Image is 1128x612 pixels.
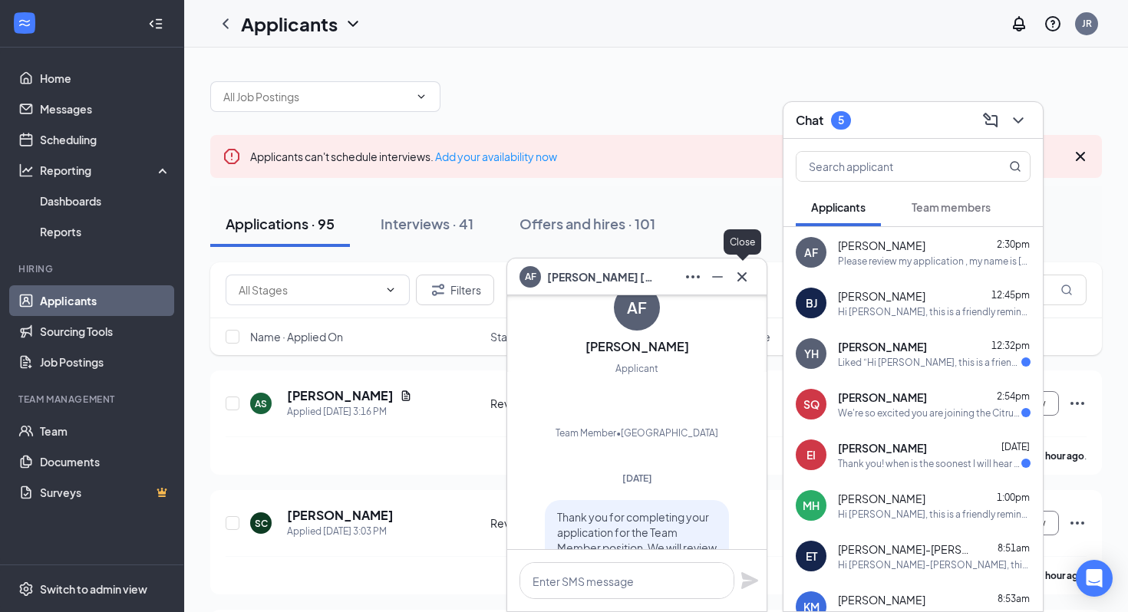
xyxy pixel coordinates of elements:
[239,281,378,298] input: All Stages
[838,305,1031,318] div: Hi [PERSON_NAME], this is a friendly reminder. Your interview with [DEMOGRAPHIC_DATA]-fil-A for T...
[490,515,606,531] div: Review Stage
[811,200,866,214] span: Applicants
[1044,15,1062,33] svg: QuestionInfo
[803,498,820,513] div: MH
[681,265,705,289] button: Ellipses
[40,347,171,377] a: Job Postings
[255,517,268,530] div: SC
[1010,15,1028,33] svg: Notifications
[40,316,171,347] a: Sourcing Tools
[415,90,427,103] svg: ChevronDown
[216,15,235,33] svg: ChevronLeft
[997,390,1030,402] span: 2:54pm
[998,593,1030,604] span: 8:53am
[838,356,1021,369] div: Liked “Hi [PERSON_NAME], this is a friendly reminder. Your interview with [DEMOGRAPHIC_DATA]-fil-...
[912,200,991,214] span: Team members
[287,524,394,539] div: Applied [DATE] 3:03 PM
[627,297,647,318] div: AF
[40,94,171,124] a: Messages
[287,404,412,420] div: Applied [DATE] 3:16 PM
[838,390,927,405] span: [PERSON_NAME]
[40,285,171,316] a: Applicants
[40,163,172,178] div: Reporting
[803,396,820,412] div: SQ
[838,440,927,456] span: [PERSON_NAME]
[997,492,1030,503] span: 1:00pm
[1006,108,1031,133] button: ChevronDown
[17,15,32,31] svg: WorkstreamLogo
[997,239,1030,250] span: 2:30pm
[991,289,1030,301] span: 12:45pm
[804,245,818,260] div: AF
[40,416,171,446] a: Team
[40,581,147,597] div: Switch to admin view
[733,268,751,286] svg: Cross
[1009,160,1021,173] svg: MagnifyingGlass
[416,275,494,305] button: Filter Filters
[1076,560,1113,597] div: Open Intercom Messenger
[435,150,557,163] a: Add your availability now
[1033,450,1084,462] b: an hour ago
[490,329,521,344] span: Stage
[250,150,557,163] span: Applicants can't schedule interviews.
[226,214,335,233] div: Applications · 95
[684,268,702,286] svg: Ellipses
[18,393,168,406] div: Team Management
[1001,441,1030,452] span: [DATE]
[556,426,718,441] div: Team Member • [GEOGRAPHIC_DATA]
[615,361,658,377] div: Applicant
[724,229,761,255] div: Close
[622,472,652,484] span: [DATE]
[287,507,394,524] h5: [PERSON_NAME]
[981,111,1000,130] svg: ComposeMessage
[547,268,655,285] span: [PERSON_NAME] [PERSON_NAME]
[1071,147,1090,166] svg: Cross
[18,163,34,178] svg: Analysis
[806,447,816,462] div: EI
[838,255,1031,268] div: Please review my application , my name is [PERSON_NAME]
[740,571,759,590] svg: Plane
[1068,394,1087,413] svg: Ellipses
[1009,111,1027,130] svg: ChevronDown
[18,262,168,275] div: Hiring
[148,16,163,31] svg: Collapse
[708,268,727,286] svg: Minimize
[705,265,730,289] button: Minimize
[250,329,343,344] span: Name · Applied On
[978,108,1003,133] button: ComposeMessage
[40,477,171,508] a: SurveysCrown
[223,147,241,166] svg: Error
[838,406,1021,420] div: We're so excited you are joining the Citrus Plaza [DEMOGRAPHIC_DATA]-fil-Ateam ! Do you know anyo...
[838,541,976,557] span: [PERSON_NAME]-[PERSON_NAME]
[585,338,689,355] h3: [PERSON_NAME]
[1068,514,1087,532] svg: Ellipses
[40,63,171,94] a: Home
[1060,284,1073,296] svg: MagnifyingGlass
[806,295,817,311] div: BJ
[223,88,409,105] input: All Job Postings
[519,214,655,233] div: Offers and hires · 101
[838,114,844,127] div: 5
[838,238,925,253] span: [PERSON_NAME]
[838,339,927,354] span: [PERSON_NAME]
[838,288,925,304] span: [PERSON_NAME]
[490,396,606,411] div: Review Stage
[1082,17,1092,30] div: JR
[344,15,362,33] svg: ChevronDown
[40,124,171,155] a: Scheduling
[838,457,1021,470] div: Thank you! when is the soonest I will hear from you?
[838,558,1031,571] div: Hi [PERSON_NAME]-[PERSON_NAME], this is a friendly reminder. Please select an interview time slot...
[1033,570,1084,581] b: an hour ago
[804,346,819,361] div: YH
[838,592,925,607] span: [PERSON_NAME]
[998,542,1030,554] span: 8:51am
[806,548,817,564] div: ET
[730,265,754,289] button: Cross
[796,112,823,129] h3: Chat
[255,397,267,410] div: AS
[40,186,171,216] a: Dashboards
[287,387,394,404] h5: [PERSON_NAME]
[429,281,447,299] svg: Filter
[40,446,171,477] a: Documents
